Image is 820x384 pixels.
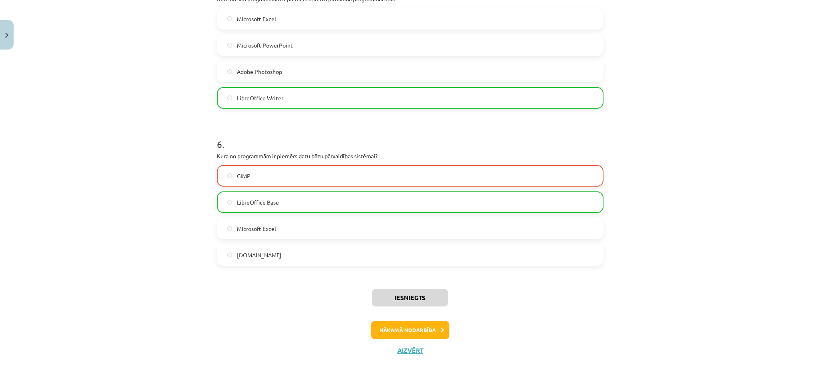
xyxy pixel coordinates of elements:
span: LibreOffice Writer [237,94,283,102]
span: [DOMAIN_NAME] [237,251,281,259]
input: GIMP [227,173,233,179]
span: LibreOffice Base [237,198,279,207]
span: Microsoft Excel [237,15,276,23]
input: [DOMAIN_NAME] [227,253,233,258]
span: GIMP [237,172,251,180]
input: LibreOffice Writer [227,96,233,101]
span: Microsoft PowerPoint [237,41,293,50]
input: Microsoft Excel [227,226,233,231]
h1: 6 . [217,125,603,149]
input: Microsoft PowerPoint [227,43,233,48]
button: Nākamā nodarbība [371,321,449,339]
input: LibreOffice Base [227,200,233,205]
input: Adobe Photoshop [227,69,233,74]
button: Aizvērt [395,346,425,354]
button: Iesniegts [372,289,448,306]
span: Microsoft Excel [237,225,276,233]
span: Adobe Photoshop [237,68,282,76]
input: Microsoft Excel [227,16,233,22]
p: Kura no programmām ir piemērs datu bāzu pārvaldības sistēmai? [217,152,603,160]
img: icon-close-lesson-0947bae3869378f0d4975bcd49f059093ad1ed9edebbc8119c70593378902aed.svg [5,33,8,38]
